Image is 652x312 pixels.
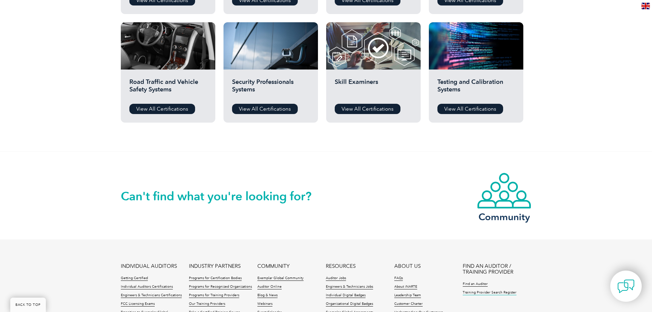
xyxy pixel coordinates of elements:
[394,276,403,281] a: FAQs
[477,172,532,209] img: icon-community.webp
[463,282,488,287] a: Find an Auditor
[257,263,290,269] a: COMMUNITY
[326,302,373,307] a: Organizational Digital Badges
[394,263,421,269] a: ABOUT US
[257,285,282,289] a: Auditor Online
[121,293,182,298] a: Engineers & Technicians Certifications
[463,290,516,295] a: Training Provider Search Register
[257,276,304,281] a: Exemplar Global Community
[394,285,417,289] a: About iNARTE
[437,78,515,99] h2: Testing and Calibration Systems
[477,172,532,221] a: Community
[232,104,298,114] a: View All Certifications
[335,78,412,99] h2: Skill Examiners
[121,191,326,202] h2: Can't find what you're looking for?
[121,276,148,281] a: Getting Certified
[189,263,241,269] a: INDUSTRY PARTNERS
[394,293,421,298] a: Leadership Team
[189,285,252,289] a: Programs for Recognized Organizations
[335,104,400,114] a: View All Certifications
[641,3,650,9] img: en
[326,285,373,289] a: Engineers & Technicians Jobs
[257,302,272,307] a: Webinars
[10,298,46,312] a: BACK TO TOP
[477,213,532,221] h3: Community
[121,302,155,307] a: FCC Licensing Exams
[437,104,503,114] a: View All Certifications
[129,78,207,99] h2: Road Traffic and Vehicle Safety Systems
[326,263,356,269] a: RESOURCES
[189,302,225,307] a: Our Training Providers
[121,285,173,289] a: Individual Auditors Certifications
[232,78,309,99] h2: Security Professionals Systems
[326,276,346,281] a: Auditor Jobs
[326,293,366,298] a: Individual Digital Badges
[463,263,531,275] a: FIND AN AUDITOR / TRAINING PROVIDER
[121,263,177,269] a: INDIVIDUAL AUDITORS
[617,278,635,295] img: contact-chat.png
[189,293,239,298] a: Programs for Training Providers
[189,276,242,281] a: Programs for Certification Bodies
[394,302,423,307] a: Customer Charter
[257,293,278,298] a: Blog & News
[129,104,195,114] a: View All Certifications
